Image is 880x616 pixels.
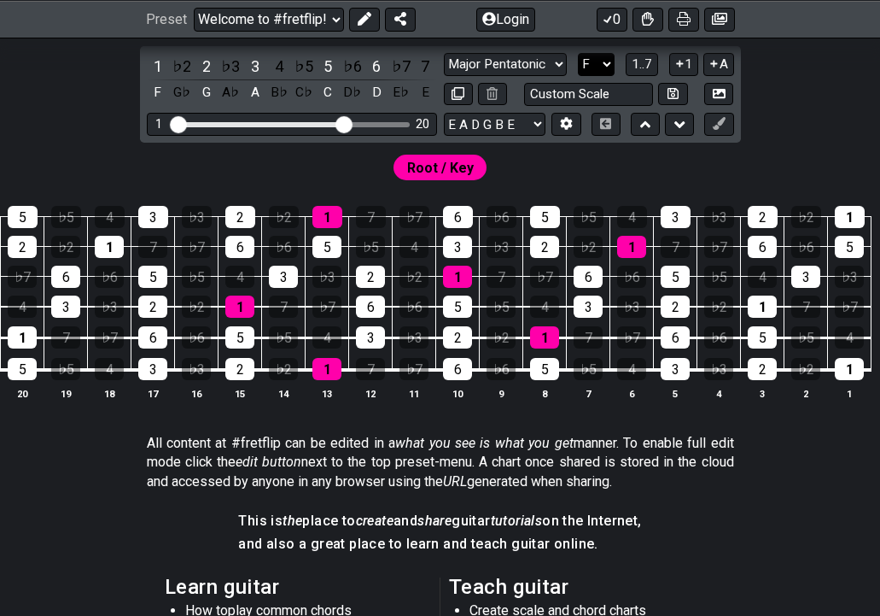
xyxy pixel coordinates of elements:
[219,384,262,402] th: 15
[480,384,523,402] th: 9
[8,266,37,288] div: ♭7
[631,113,660,136] button: Move up
[748,206,778,228] div: 2
[390,55,412,78] div: toggle scale degree
[661,296,690,318] div: 2
[399,206,429,228] div: ♭7
[530,236,559,258] div: 2
[704,7,735,31] button: Create image
[791,358,820,380] div: ♭2
[748,266,777,288] div: 4
[597,7,627,31] button: 0
[138,326,167,349] div: 6
[668,7,699,31] button: Print
[312,236,341,258] div: 5
[393,384,436,402] th: 11
[791,296,820,318] div: 7
[487,266,516,288] div: 7
[617,296,646,318] div: ♭3
[443,358,472,380] div: 6
[828,384,871,402] th: 1
[356,236,385,258] div: ♭5
[444,113,545,136] select: Tuning
[574,266,603,288] div: 6
[244,55,266,78] div: toggle scale degree
[530,358,559,380] div: 5
[449,578,716,596] h2: Teach guitar
[791,236,820,258] div: ♭6
[225,206,255,228] div: 2
[704,236,733,258] div: ♭7
[51,296,80,318] div: 3
[51,206,81,228] div: ♭5
[147,81,169,104] div: toggle pitch class
[703,53,733,76] button: A
[574,326,603,349] div: 7
[138,206,168,228] div: 3
[399,326,428,349] div: ♭3
[835,206,865,228] div: 1
[704,358,733,380] div: ♭3
[182,266,211,288] div: ♭5
[748,296,777,318] div: 1
[791,326,820,349] div: ♭5
[95,326,124,349] div: ♭7
[182,296,211,318] div: ♭2
[417,513,452,529] em: share
[390,81,412,104] div: toggle pitch class
[138,236,167,258] div: 7
[8,236,37,258] div: 2
[219,81,242,104] div: toggle pitch class
[155,117,162,132] div: 1
[407,155,474,180] span: First enable full edit mode to edit
[356,513,393,529] em: create
[399,296,428,318] div: ♭6
[574,296,603,318] div: 3
[385,7,416,31] button: Share Preset
[195,55,218,78] div: toggle scale degree
[165,578,432,596] h2: Learn guitar
[356,206,386,228] div: 7
[171,81,193,104] div: toggle pitch class
[661,236,690,258] div: 7
[312,206,342,228] div: 1
[574,236,603,258] div: ♭2
[51,326,80,349] div: 7
[835,326,864,349] div: 4
[791,266,820,288] div: 3
[341,81,364,104] div: toggle pitch class
[436,384,480,402] th: 10
[317,55,339,78] div: toggle scale degree
[95,296,124,318] div: ♭3
[567,384,610,402] th: 7
[146,11,187,27] span: Preset
[617,236,646,258] div: 1
[399,266,428,288] div: ♭2
[443,206,473,228] div: 6
[487,206,516,228] div: ♭6
[225,296,254,318] div: 1
[225,358,254,380] div: 2
[443,296,472,318] div: 5
[416,117,429,132] div: 20
[704,206,734,228] div: ♭3
[51,236,80,258] div: ♭2
[835,358,864,380] div: 1
[349,384,393,402] th: 12
[269,206,299,228] div: ♭2
[835,236,864,258] div: 5
[51,266,80,288] div: 6
[269,296,298,318] div: 7
[225,266,254,288] div: 4
[225,326,254,349] div: 5
[610,384,654,402] th: 6
[476,7,535,31] button: Login
[669,53,698,76] button: 1
[194,7,344,31] select: Preset
[632,56,652,72] span: 1..7
[44,384,88,402] th: 19
[632,7,663,31] button: Toggle Dexterity for all fretkits
[791,206,821,228] div: ♭2
[617,358,646,380] div: 4
[147,113,437,136] div: Visible fret range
